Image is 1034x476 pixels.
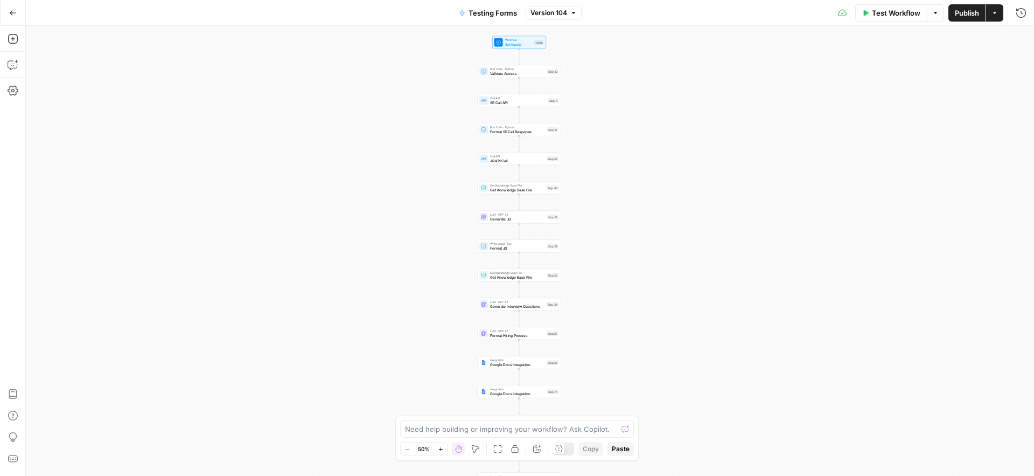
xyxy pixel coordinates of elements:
div: Step 34 [547,302,559,307]
div: Step 33 [547,273,558,278]
span: Format SR Call Response [490,129,545,134]
span: Call API [490,96,546,100]
span: Set Inputs [505,42,532,47]
div: Write Liquid TextFormat JDStep 16 [478,240,561,253]
div: Step 41 [547,389,559,394]
div: IntegrationGoogle Docs IntegrationStep 41 [478,385,561,398]
div: IntegrationGoogle Docs IntegrationStep 32 [478,356,561,369]
div: Step 17 [547,127,558,132]
span: JR API Call [490,158,544,163]
span: Workflow [505,38,532,42]
div: Step 12 [547,69,558,74]
span: Testing Forms [469,8,517,18]
div: Get Knowledge Base FileGet Knowledge Base FileStep 40 [478,182,561,195]
span: Format JD [490,245,545,251]
div: LLM · GPT-4.1Format Hiring ProcessStep 37 [478,327,561,340]
g: Edge from step_33 to step_34 [519,282,520,298]
div: Inputs [534,40,544,45]
span: Generate Interview Questions [490,303,544,309]
span: 50% [418,445,430,453]
g: Edge from step_48 to step_45 [519,457,520,472]
g: Edge from step_36 to step_40 [519,165,520,181]
span: LLM · GPT-4.1 [490,300,544,304]
g: Edge from step_4 to step_17 [519,107,520,123]
span: Copy [583,444,599,454]
span: Run Code · Python [490,125,545,129]
g: Edge from step_16 to step_33 [519,253,520,268]
g: Edge from step_32 to step_41 [519,369,520,385]
span: Integration [490,387,545,391]
span: Version 104 [530,8,567,18]
div: Call APIJR API CallStep 36 [478,153,561,165]
div: Run Code · PythonFormat PDF DataStep 47 [478,415,561,427]
button: Test Workflow [855,4,927,22]
g: Edge from step_37 to step_32 [519,340,520,356]
div: Step 40 [547,185,559,190]
span: Publish [955,8,979,18]
span: Google Docs Integration [490,391,545,396]
div: Step 16 [547,244,558,249]
button: Publish [948,4,986,22]
g: Edge from step_40 to step_15 [519,195,520,210]
span: LLM · GPT-4.1 [490,329,544,333]
button: Version 104 [526,6,582,20]
span: Google Docs Integration [490,362,544,367]
span: Get Knowledge Base File [490,274,544,280]
button: Paste [607,442,634,456]
span: Run Code · Python [490,67,545,71]
g: Edge from step_17 to step_36 [519,136,520,152]
div: LLM · GPT-4.1Generate Interview QuestionsStep 34 [478,298,561,311]
button: Testing Forms [452,4,523,22]
g: Edge from start to step_12 [519,49,520,65]
div: Step 32 [547,360,558,365]
div: WorkflowSet InputsInputs [478,36,561,49]
div: Run Code · PythonFormat SR Call ResponseStep 17 [478,123,561,136]
span: Integration [490,358,544,362]
g: Edge from step_41 to step_47 [519,398,520,414]
div: Step 36 [547,156,558,161]
span: Get Knowledge Base File [490,183,544,188]
span: Paste [612,444,630,454]
img: Instagram%20post%20-%201%201.png [481,360,486,365]
g: Edge from step_15 to step_16 [519,224,520,239]
div: Step 15 [547,215,558,219]
g: Edge from step_34 to step_37 [519,311,520,327]
span: Test Workflow [872,8,920,18]
img: Instagram%20post%20-%201%201.png [481,389,486,395]
div: Run Code · PythonValidate AccessStep 12 [478,65,561,78]
span: Get Knowledge Base File [490,187,544,192]
div: Call APISR Call APIStep 4 [478,94,561,107]
span: Get Knowledge Base File [490,271,544,275]
button: Copy [578,442,603,456]
div: Step 37 [547,331,558,336]
div: LLM · GPT-4.1Generate JDStep 15 [478,211,561,224]
span: Validate Access [490,71,545,76]
span: Write Liquid Text [490,242,545,246]
g: Edge from step_12 to step_4 [519,78,520,94]
span: Call API [490,154,544,158]
div: Step 4 [548,98,559,103]
div: Get Knowledge Base FileGet Knowledge Base FileStep 33 [478,269,561,282]
span: SR Call API [490,100,546,105]
span: LLM · GPT-4.1 [490,212,545,217]
span: Generate JD [490,216,545,222]
span: Format Hiring Process [490,333,544,338]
